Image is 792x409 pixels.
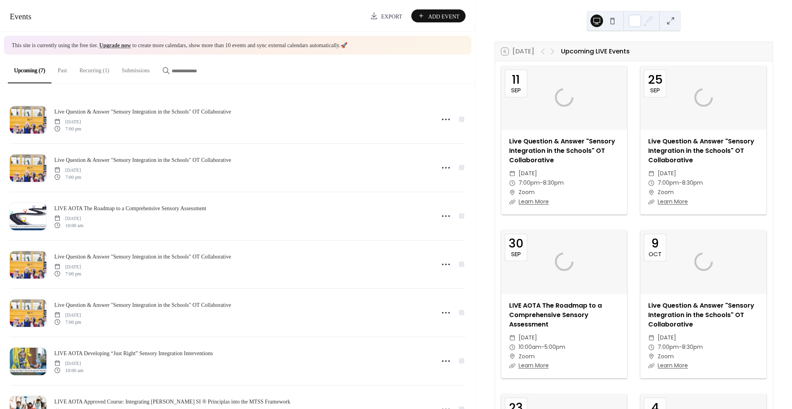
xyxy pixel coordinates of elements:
span: Live Question & Answer "Sensory Integration in the Schools" OT Collaborative [54,107,231,116]
span: [DATE] [658,169,676,178]
a: Export [364,9,408,22]
span: [DATE] [54,118,81,125]
span: 8:30pm [682,178,703,188]
div: ​ [648,188,654,197]
span: 7:00pm [658,178,679,188]
a: Learn More [519,361,549,369]
div: ​ [648,333,654,343]
span: Live Question & Answer "Sensory Integration in the Schools" OT Collaborative [54,252,231,260]
span: Zoom [658,188,674,197]
a: Live Question & Answer "Sensory Integration in the Schools" OT Collaborative [54,107,231,116]
div: ​ [648,197,654,207]
span: LIVE AOTA Approved Course: Integrating [PERSON_NAME] SI ® Principlas into the MTSS Framework [54,397,290,405]
a: Live Question & Answer "Sensory Integration in the Schools" OT Collaborative [54,300,231,309]
div: Sep [511,251,521,257]
span: [DATE] [54,263,81,270]
span: 10:00am [519,343,541,352]
a: LIVE AOTA Developing “Just Right” Sensory Integration Interventions [54,348,213,358]
span: LIVE AOTA The Roadmap to a Comprehensive Sensory Assessment [54,204,206,212]
span: Zoom [658,352,674,361]
span: [DATE] [658,333,676,343]
div: ​ [509,169,515,178]
a: Learn More [519,198,549,205]
span: 8:30pm [543,178,564,188]
div: 11 [512,74,520,86]
div: ​ [509,343,515,352]
div: 9 [651,238,659,249]
div: Sep [511,87,521,93]
span: 7:00 pm [54,319,81,326]
span: - [679,343,682,352]
span: Zoom [519,188,535,197]
a: LIVE AOTA The Roadmap to a Comprehensive Sensory Assessment [509,301,602,329]
a: LIVE AOTA The Roadmap to a Comprehensive Sensory Assessment [54,204,206,213]
div: ​ [648,343,654,352]
span: 10:00 am [54,367,83,374]
span: 8:30pm [682,343,703,352]
span: Events [10,12,31,21]
a: Learn More [658,361,688,369]
span: 7:00pm [519,178,540,188]
span: [DATE] [54,311,81,318]
span: 7:00 pm [54,125,81,132]
a: Live Question & Answer "Sensory Integration in the Schools" OT Collaborative [54,155,231,164]
span: [DATE] [54,166,81,173]
div: ​ [648,352,654,361]
span: Zoom [519,352,535,361]
div: ​ [509,333,515,343]
button: Add Event [411,9,466,22]
button: Submissions [115,55,156,83]
span: 5:00pm [544,343,565,352]
a: LIVE AOTA Approved Course: Integrating [PERSON_NAME] SI ® Principlas into the MTSS Framework [54,397,290,406]
span: [DATE] [519,333,537,343]
span: - [541,343,544,352]
span: Export [381,12,402,20]
div: Sep [650,87,660,93]
span: - [679,178,682,188]
span: Live Question & Answer "Sensory Integration in the Schools" OT Collaborative [54,156,231,164]
span: 7:00 pm [54,270,81,277]
div: ​ [648,169,654,178]
div: Upcoming LIVE Events [561,47,630,56]
div: ​ [648,178,654,188]
div: 25 [648,74,663,86]
span: This site is currently using the free tier. to create more calendars, show more than 10 events an... [12,42,347,50]
a: Live Question & Answer "Sensory Integration in the Schools" OT Collaborative [648,137,754,165]
span: 7:00pm [658,343,679,352]
button: Recurring (1) [73,55,115,83]
span: [DATE] [54,215,83,222]
div: ​ [509,361,515,370]
a: Learn More [658,198,688,205]
span: [DATE] [54,359,83,367]
span: LIVE AOTA Developing “Just Right” Sensory Integration Interventions [54,349,213,357]
button: Upcoming (7) [8,55,51,83]
span: 10:00 am [54,222,83,229]
a: Live Question & Answer "Sensory Integration in the Schools" OT Collaborative [509,137,615,165]
a: Live Question & Answer "Sensory Integration in the Schools" OT Collaborative [648,301,754,329]
div: ​ [648,361,654,370]
div: Oct [649,251,662,257]
div: 30 [509,238,523,249]
span: 7:00 pm [54,174,81,181]
span: Add Event [428,12,460,20]
button: Past [51,55,73,83]
div: ​ [509,352,515,361]
div: ​ [509,178,515,188]
span: [DATE] [519,169,537,178]
span: - [540,178,543,188]
div: ​ [509,188,515,197]
a: Upgrade now [99,42,131,48]
a: Live Question & Answer "Sensory Integration in the Schools" OT Collaborative [54,252,231,261]
div: ​ [509,197,515,207]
